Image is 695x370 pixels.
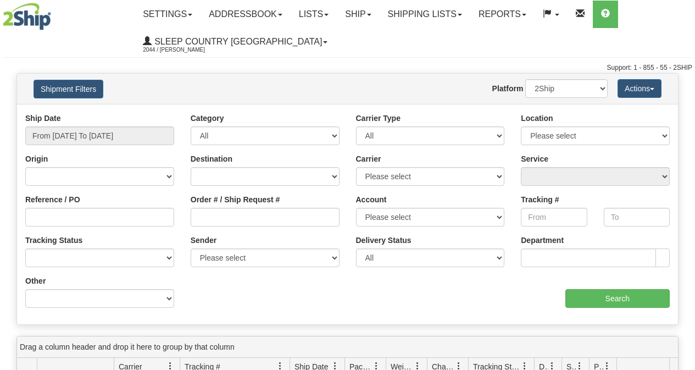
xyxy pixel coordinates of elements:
[521,208,587,227] input: From
[25,235,82,246] label: Tracking Status
[565,289,670,308] input: Search
[291,1,337,28] a: Lists
[3,3,51,30] img: logo2044.jpg
[135,1,201,28] a: Settings
[143,45,225,56] span: 2044 / [PERSON_NAME]
[17,336,678,358] div: grid grouping header
[3,63,692,73] div: Support: 1 - 855 - 55 - 2SHIP
[670,129,694,241] iframe: chat widget
[356,113,401,124] label: Carrier Type
[470,1,535,28] a: Reports
[191,113,224,124] label: Category
[191,235,216,246] label: Sender
[337,1,379,28] a: Ship
[618,79,661,98] button: Actions
[492,83,524,94] label: Platform
[191,153,232,164] label: Destination
[201,1,291,28] a: Addressbook
[152,37,322,46] span: Sleep Country [GEOGRAPHIC_DATA]
[356,153,381,164] label: Carrier
[356,194,387,205] label: Account
[380,1,470,28] a: Shipping lists
[25,153,48,164] label: Origin
[521,153,548,164] label: Service
[521,194,559,205] label: Tracking #
[25,275,46,286] label: Other
[521,113,553,124] label: Location
[604,208,670,227] input: To
[191,194,280,205] label: Order # / Ship Request #
[521,235,564,246] label: Department
[356,235,412,246] label: Delivery Status
[25,194,80,205] label: Reference / PO
[25,113,61,124] label: Ship Date
[135,28,336,56] a: Sleep Country [GEOGRAPHIC_DATA] 2044 / [PERSON_NAME]
[34,80,103,98] button: Shipment Filters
